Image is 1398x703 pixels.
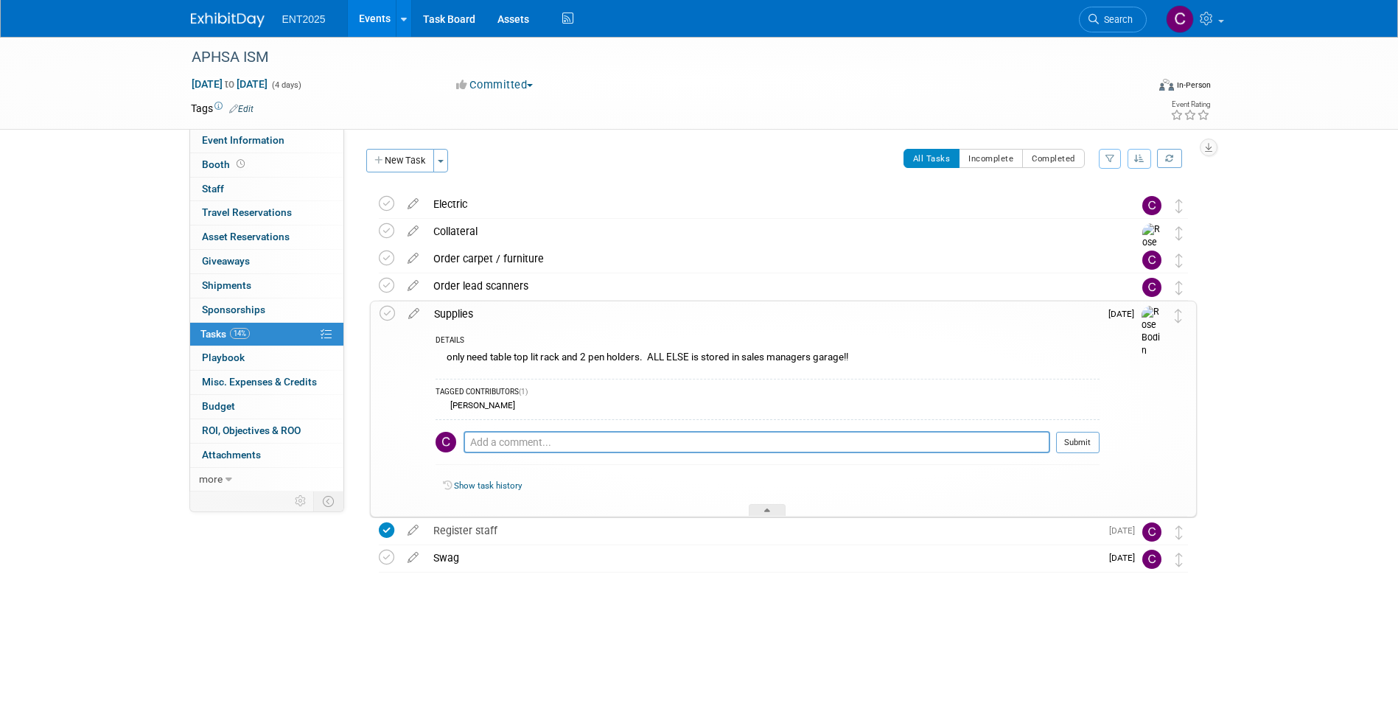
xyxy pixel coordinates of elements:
[190,298,343,322] a: Sponsorships
[190,153,343,177] a: Booth
[400,551,426,564] a: edit
[190,274,343,298] a: Shipments
[904,149,960,168] button: All Tasks
[202,158,248,170] span: Booth
[202,400,235,412] span: Budget
[400,197,426,211] a: edit
[1142,522,1161,542] img: Colleen Mueller
[1022,149,1085,168] button: Completed
[427,301,1100,326] div: Supplies
[426,219,1113,244] div: Collateral
[202,231,290,242] span: Asset Reservations
[191,13,265,27] img: ExhibitDay
[1175,199,1183,213] i: Move task
[400,524,426,537] a: edit
[400,252,426,265] a: edit
[190,395,343,419] a: Budget
[190,250,343,273] a: Giveaways
[190,444,343,467] a: Attachments
[1170,101,1210,108] div: Event Rating
[426,518,1100,543] div: Register staff
[1175,253,1183,267] i: Move task
[1175,281,1183,295] i: Move task
[1142,550,1161,569] img: Colleen Mueller
[1099,14,1133,25] span: Search
[191,101,254,116] td: Tags
[1109,553,1142,563] span: [DATE]
[191,77,268,91] span: [DATE] [DATE]
[202,449,261,461] span: Attachments
[1166,5,1194,33] img: Colleen Mueller
[426,545,1100,570] div: Swag
[190,129,343,153] a: Event Information
[1079,7,1147,32] a: Search
[1060,77,1212,99] div: Event Format
[202,255,250,267] span: Giveaways
[959,149,1023,168] button: Incomplete
[288,492,314,511] td: Personalize Event Tab Strip
[1142,196,1161,215] img: Colleen Mueller
[436,432,456,452] img: Colleen Mueller
[1159,79,1174,91] img: Format-Inperson.png
[282,13,326,25] span: ENT2025
[200,328,250,340] span: Tasks
[1175,553,1183,567] i: Move task
[1157,149,1182,168] a: Refresh
[190,225,343,249] a: Asset Reservations
[202,134,284,146] span: Event Information
[202,424,301,436] span: ROI, Objectives & ROO
[447,400,515,410] div: [PERSON_NAME]
[454,480,522,491] a: Show task history
[400,225,426,238] a: edit
[426,273,1113,298] div: Order lead scanners
[1142,223,1164,276] img: Rose Bodin
[202,351,245,363] span: Playbook
[202,206,292,218] span: Travel Reservations
[223,78,237,90] span: to
[199,473,223,485] span: more
[519,388,528,396] span: (1)
[1142,251,1161,270] img: Colleen Mueller
[190,178,343,201] a: Staff
[1142,306,1164,358] img: Rose Bodin
[401,307,427,321] a: edit
[1176,80,1211,91] div: In-Person
[436,335,1100,348] div: DETAILS
[1056,432,1100,454] button: Submit
[436,387,1100,399] div: TAGGED CONTRIBUTORS
[313,492,343,511] td: Toggle Event Tabs
[202,304,265,315] span: Sponsorships
[190,346,343,370] a: Playbook
[436,348,1100,371] div: only need table top lit rack and 2 pen holders. ALL ELSE is stored in sales managers garage!!
[1175,309,1182,323] i: Move task
[426,246,1113,271] div: Order carpet / furniture
[186,44,1125,71] div: APHSA ISM
[202,376,317,388] span: Misc. Expenses & Credits
[1109,525,1142,536] span: [DATE]
[1175,525,1183,539] i: Move task
[426,192,1113,217] div: Electric
[229,104,254,114] a: Edit
[1108,309,1142,319] span: [DATE]
[234,158,248,169] span: Booth not reserved yet
[451,77,539,93] button: Committed
[400,279,426,293] a: edit
[270,80,301,90] span: (4 days)
[190,323,343,346] a: Tasks14%
[1175,226,1183,240] i: Move task
[202,279,251,291] span: Shipments
[190,468,343,492] a: more
[230,328,250,339] span: 14%
[190,371,343,394] a: Misc. Expenses & Credits
[366,149,434,172] button: New Task
[1142,278,1161,297] img: Colleen Mueller
[190,419,343,443] a: ROI, Objectives & ROO
[190,201,343,225] a: Travel Reservations
[202,183,224,195] span: Staff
